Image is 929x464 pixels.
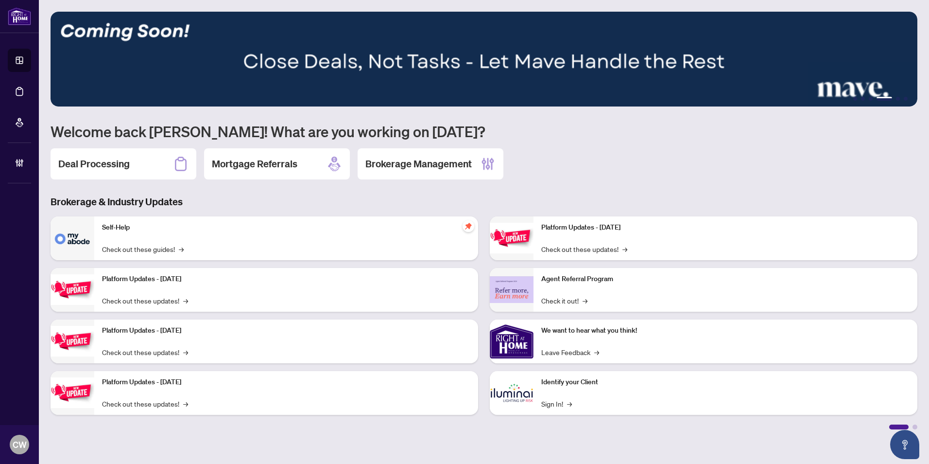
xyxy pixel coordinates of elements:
[541,347,599,357] a: Leave Feedback→
[13,438,27,451] span: CW
[102,398,188,409] a: Check out these updates!→
[179,244,184,254] span: →
[861,97,865,101] button: 2
[51,377,94,408] img: Platform Updates - July 8, 2025
[212,157,297,171] h2: Mortgage Referrals
[890,430,919,459] button: Open asap
[102,295,188,306] a: Check out these updates!→
[541,398,572,409] a: Sign In!→
[541,274,910,285] p: Agent Referral Program
[51,122,917,141] h1: Welcome back [PERSON_NAME]! What are you working on [DATE]?
[51,326,94,357] img: Platform Updates - July 21, 2025
[877,97,892,101] button: 4
[102,244,184,254] a: Check out these guides!→
[58,157,130,171] h2: Deal Processing
[51,195,917,209] h3: Brokerage & Industry Updates
[541,244,627,254] a: Check out these updates!→
[183,347,188,357] span: →
[490,223,533,253] img: Platform Updates - June 23, 2025
[622,244,627,254] span: →
[490,320,533,363] img: We want to hear what you think!
[183,398,188,409] span: →
[183,295,188,306] span: →
[567,398,572,409] span: →
[102,222,470,233] p: Self-Help
[102,274,470,285] p: Platform Updates - [DATE]
[51,274,94,305] img: Platform Updates - September 16, 2025
[869,97,873,101] button: 3
[8,7,31,25] img: logo
[490,276,533,303] img: Agent Referral Program
[51,216,94,260] img: Self-Help
[896,97,900,101] button: 5
[583,295,587,306] span: →
[541,295,587,306] a: Check it out!→
[904,97,908,101] button: 6
[594,347,599,357] span: →
[853,97,857,101] button: 1
[102,347,188,357] a: Check out these updates!→
[463,220,474,232] span: pushpin
[541,377,910,388] p: Identify your Client
[51,12,917,107] img: Slide 3
[490,371,533,415] img: Identify your Client
[365,157,472,171] h2: Brokerage Management
[541,222,910,233] p: Platform Updates - [DATE]
[541,325,910,336] p: We want to hear what you think!
[102,377,470,388] p: Platform Updates - [DATE]
[102,325,470,336] p: Platform Updates - [DATE]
